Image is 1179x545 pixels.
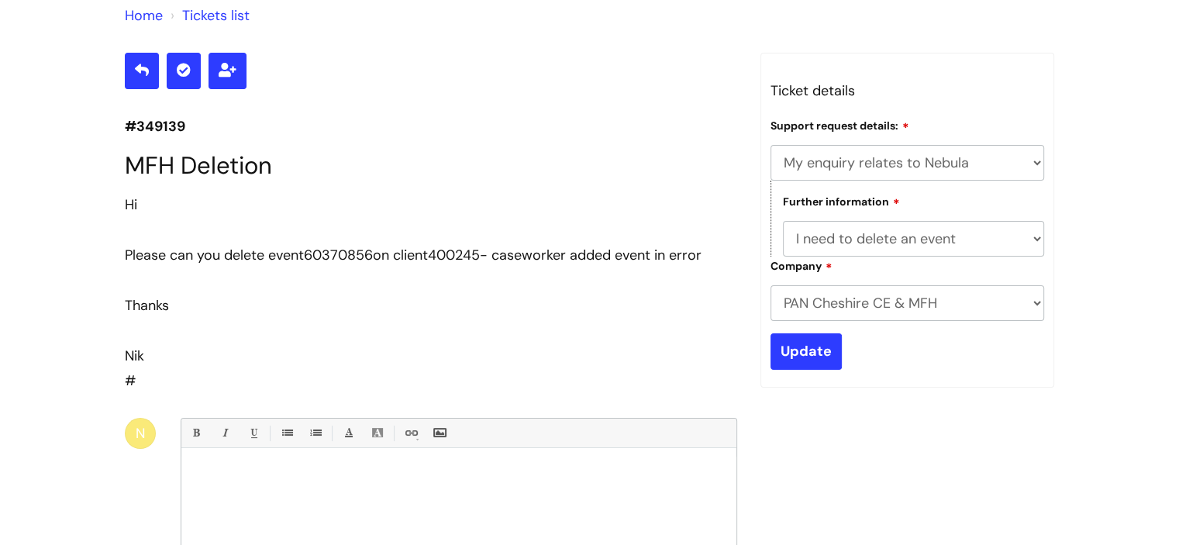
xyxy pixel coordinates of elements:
[167,3,250,28] li: Tickets list
[339,423,358,443] a: Font Color
[428,246,480,264] span: 400245
[305,423,325,443] a: 1. Ordered List (Ctrl-Shift-8)
[243,423,263,443] a: Underline(Ctrl-U)
[783,193,900,209] label: Further information
[770,117,909,133] label: Support request details:
[125,192,737,393] div: #
[401,423,420,443] a: Link
[277,423,296,443] a: • Unordered List (Ctrl-Shift-7)
[215,423,234,443] a: Italic (Ctrl-I)
[125,293,737,318] div: Thanks
[182,6,250,25] a: Tickets list
[304,246,373,264] span: 60370856
[125,243,737,267] div: Please can you delete event
[125,3,163,28] li: Solution home
[770,333,842,369] input: Update
[770,78,1045,103] h3: Ticket details
[125,418,156,449] div: N
[186,423,205,443] a: Bold (Ctrl-B)
[125,6,163,25] a: Home
[125,151,737,180] h1: MFH Deletion
[125,343,737,368] div: Nik
[367,423,387,443] a: Back Color
[373,246,428,264] span: on client
[125,114,737,139] p: #349139
[770,257,833,273] label: Company
[480,246,702,264] span: - caseworker added event in error
[429,423,449,443] a: Insert Image...
[125,192,737,217] div: Hi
